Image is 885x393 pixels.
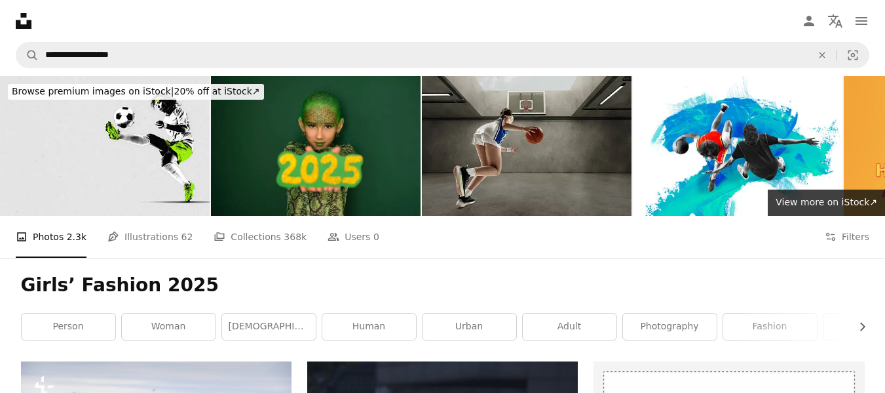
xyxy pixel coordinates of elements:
[825,216,869,258] button: Filters
[768,190,885,216] a: View more on iStock↗
[181,230,193,244] span: 62
[21,274,865,297] h1: Girls’ Fashion 2025
[16,42,869,68] form: Find visuals sitewide
[122,314,216,340] a: woman
[16,13,31,29] a: Home — Unsplash
[16,43,39,68] button: Search Unsplash
[633,76,842,216] img: Contemporary art collage. Basketball players in action, one attempting fast break, another defend...
[848,8,875,34] button: Menu
[214,216,307,258] a: Collections 368k
[328,216,379,258] a: Users 0
[422,76,631,216] img: Poster. Composite collage. Female basketball player, focused on training, rushes toward hoop with...
[373,230,379,244] span: 0
[107,216,193,258] a: Illustrations 62
[12,86,260,96] span: 20% off at iStock ↗
[423,314,516,340] a: urban
[837,43,869,68] button: Visual search
[222,314,316,340] a: [DEMOGRAPHIC_DATA]
[850,314,865,340] button: scroll list to the right
[523,314,616,340] a: adult
[12,86,174,96] span: Browse premium images on iStock |
[284,230,307,244] span: 368k
[211,76,421,216] img: Unfocused numbers 2025 in the hands of a teenage girl with makeup imitating the skin of a snake. ...
[822,8,848,34] button: Language
[776,197,877,207] span: View more on iStock ↗
[723,314,817,340] a: fashion
[796,8,822,34] a: Log in / Sign up
[322,314,416,340] a: human
[623,314,717,340] a: photography
[808,43,837,68] button: Clear
[22,314,115,340] a: person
